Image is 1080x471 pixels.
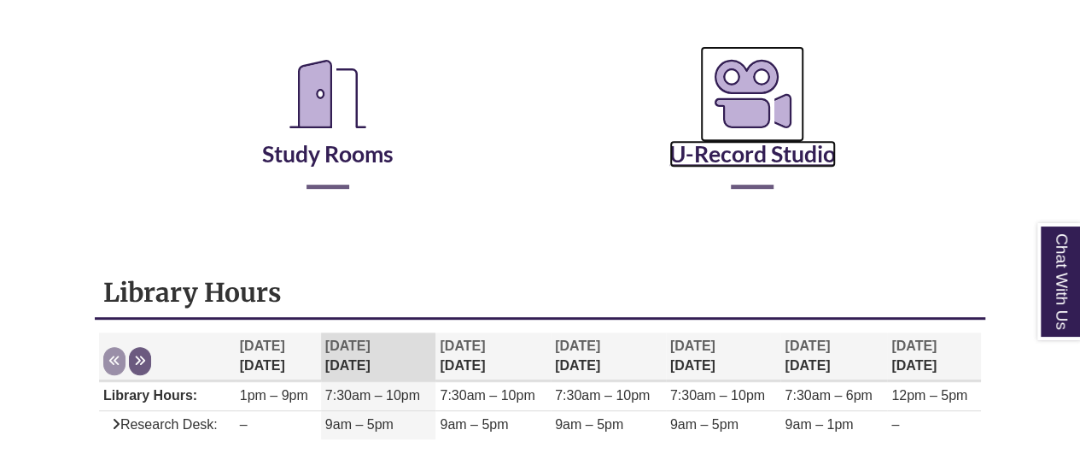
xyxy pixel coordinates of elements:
span: – [240,417,248,432]
span: 7:30am – 6pm [785,388,872,403]
div: Reserve a Room [94,3,986,239]
span: 9am – 1pm [785,417,853,432]
th: [DATE] [780,333,887,381]
a: Study Rooms [262,97,394,168]
span: 12pm – 5pm [891,388,967,403]
span: 7:30am – 10pm [670,388,765,403]
span: [DATE] [670,339,715,353]
span: 7:30am – 10pm [325,388,420,403]
th: [DATE] [236,333,321,381]
button: Previous week [103,347,126,375]
td: Library Hours: [99,382,236,411]
span: [DATE] [555,339,600,353]
span: – [891,417,899,432]
th: [DATE] [435,333,551,381]
th: [DATE] [887,333,981,381]
span: 9am – 5pm [670,417,738,432]
span: 9am – 5pm [555,417,623,432]
th: [DATE] [551,333,666,381]
div: Library Hours [95,268,985,469]
span: [DATE] [440,339,485,353]
span: 1pm – 9pm [240,388,308,403]
span: [DATE] [325,339,371,353]
span: 7:30am – 10pm [440,388,534,403]
button: Next week [129,347,151,375]
h1: Library Hours [103,276,977,309]
a: U-Record Studio [669,97,836,168]
span: [DATE] [891,339,937,353]
span: 7:30am – 10pm [555,388,650,403]
th: [DATE] [666,333,781,381]
span: 9am – 5pm [325,417,394,432]
span: [DATE] [240,339,285,353]
span: Research Desk: [103,417,218,432]
span: 9am – 5pm [440,417,508,432]
span: [DATE] [785,339,830,353]
th: [DATE] [321,333,436,381]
